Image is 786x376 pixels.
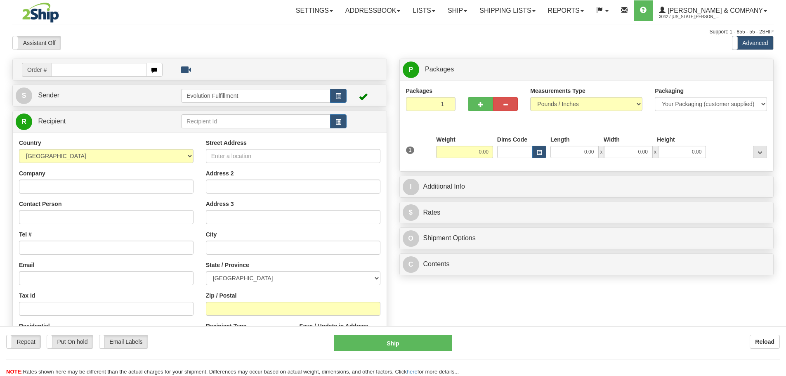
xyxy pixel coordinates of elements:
[206,139,247,147] label: Street Address
[406,147,415,154] span: 1
[753,146,767,158] div: ...
[206,322,247,330] label: Recipient Type
[19,200,61,208] label: Contact Person
[403,61,419,78] span: P
[755,338,774,345] b: Reload
[406,0,441,21] a: Lists
[473,0,541,21] a: Shipping lists
[657,135,675,144] label: Height
[550,135,570,144] label: Length
[290,0,339,21] a: Settings
[441,0,473,21] a: Ship
[732,36,773,50] label: Advanced
[406,87,433,95] label: Packages
[16,87,32,104] span: S
[403,256,771,273] a: CContents
[750,335,780,349] button: Reload
[38,92,59,99] span: Sender
[181,89,330,103] input: Sender Id
[497,135,527,144] label: Dims Code
[334,335,452,351] button: Ship
[403,256,419,273] span: C
[19,230,32,239] label: Tel #
[13,36,61,50] label: Assistant Off
[19,322,50,330] label: Residential
[403,230,771,247] a: OShipment Options
[436,135,455,144] label: Weight
[206,169,234,177] label: Address 2
[6,369,23,375] span: NOTE:
[38,118,66,125] span: Recipient
[407,369,418,375] a: here
[19,261,34,269] label: Email
[16,113,163,130] a: R Recipient
[666,7,763,14] span: [PERSON_NAME] & Company
[12,28,774,35] div: Support: 1 - 855 - 55 - 2SHIP
[19,291,35,300] label: Tax Id
[47,335,93,348] label: Put On hold
[598,146,604,158] span: x
[653,0,773,21] a: [PERSON_NAME] & Company 3042 / [US_STATE][PERSON_NAME]
[16,114,32,130] span: R
[12,2,69,23] img: logo3042.jpg
[206,291,237,300] label: Zip / Postal
[206,149,380,163] input: Enter a location
[403,204,419,221] span: $
[206,230,217,239] label: City
[655,87,684,95] label: Packaging
[19,139,41,147] label: Country
[19,169,45,177] label: Company
[403,230,419,247] span: O
[99,335,148,348] label: Email Labels
[530,87,585,95] label: Measurements Type
[7,335,40,348] label: Repeat
[403,204,771,221] a: $Rates
[403,61,771,78] a: P Packages
[425,66,454,73] span: Packages
[16,87,181,104] a: S Sender
[339,0,407,21] a: Addressbook
[542,0,590,21] a: Reports
[206,200,234,208] label: Address 3
[659,13,721,21] span: 3042 / [US_STATE][PERSON_NAME]
[403,178,771,195] a: IAdditional Info
[299,322,380,338] label: Save / Update in Address Book
[22,63,52,77] span: Order #
[206,261,249,269] label: State / Province
[604,135,620,144] label: Width
[403,179,419,195] span: I
[181,114,330,128] input: Recipient Id
[767,146,785,230] iframe: chat widget
[652,146,658,158] span: x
